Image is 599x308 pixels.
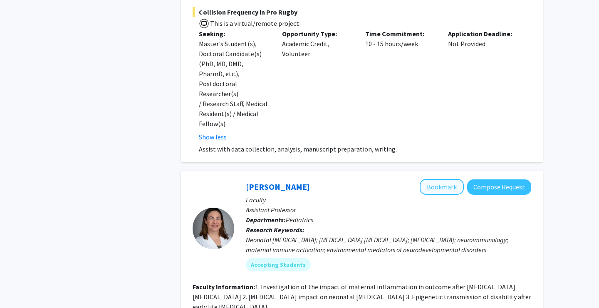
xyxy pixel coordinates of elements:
[246,216,286,224] b: Departments:
[442,29,525,142] div: Not Provided
[286,216,313,224] span: Pediatrics
[467,179,531,195] button: Compose Request to Elizabeth Wright-Jin
[199,39,270,129] div: Master's Student(s), Doctoral Candidate(s) (PhD, MD, DMD, PharmD, etc.), Postdoctoral Researcher(...
[199,144,531,154] p: Assist with data collection, analysis, manuscript preparation, writing.
[420,179,464,195] button: Add Elizabeth Wright-Jin to Bookmarks
[276,29,359,142] div: Academic Credit, Volunteer
[365,29,436,39] p: Time Commitment:
[359,29,442,142] div: 10 - 15 hours/week
[448,29,519,39] p: Application Deadline:
[282,29,353,39] p: Opportunity Type:
[246,235,531,255] div: Neonatal [MEDICAL_DATA]; [MEDICAL_DATA] [MEDICAL_DATA]; [MEDICAL_DATA]; neuroimmunology; maternal...
[199,29,270,39] p: Seeking:
[246,205,531,215] p: Assistant Professor
[193,7,531,17] span: Collision Frequency in Pro Rugby
[246,195,531,205] p: Faculty
[246,181,310,192] a: [PERSON_NAME]
[209,19,299,27] span: This is a virtual/remote project
[246,258,311,271] mat-chip: Accepting Students
[199,132,227,142] button: Show less
[6,271,35,302] iframe: Chat
[193,283,255,291] b: Faculty Information:
[246,226,304,234] b: Research Keywords:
